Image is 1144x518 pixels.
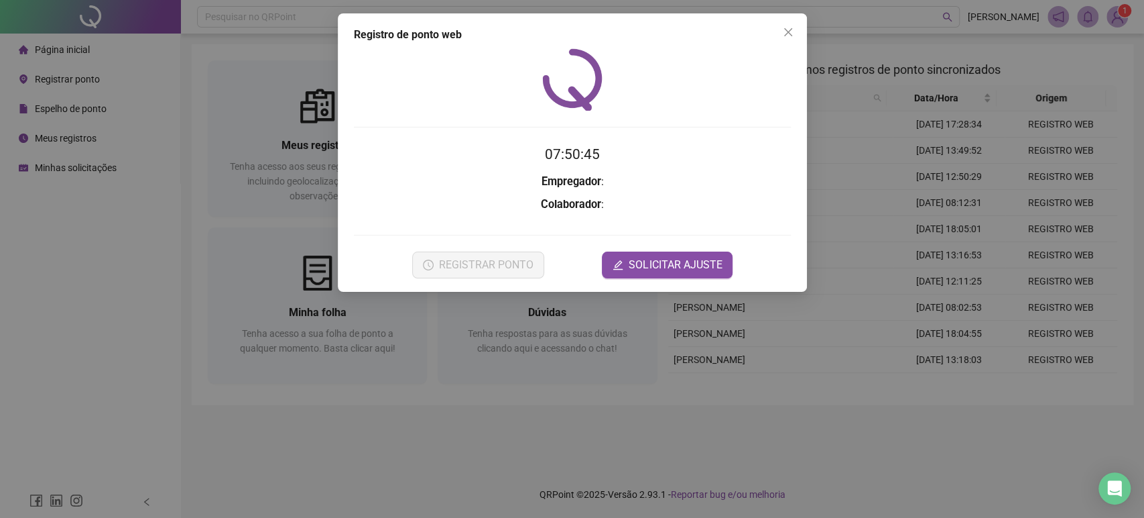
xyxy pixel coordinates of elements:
[602,252,733,278] button: editSOLICITAR AJUSTE
[354,27,791,43] div: Registro de ponto web
[354,196,791,213] h3: :
[783,27,793,38] span: close
[545,146,600,162] time: 07:50:45
[613,260,623,270] span: edit
[542,48,602,111] img: QRPoint
[541,198,601,211] strong: Colaborador
[629,257,722,273] span: SOLICITAR AJUSTE
[411,252,544,278] button: REGISTRAR PONTO
[541,175,600,188] strong: Empregador
[777,21,799,43] button: Close
[1098,472,1131,505] div: Open Intercom Messenger
[354,173,791,191] h3: :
